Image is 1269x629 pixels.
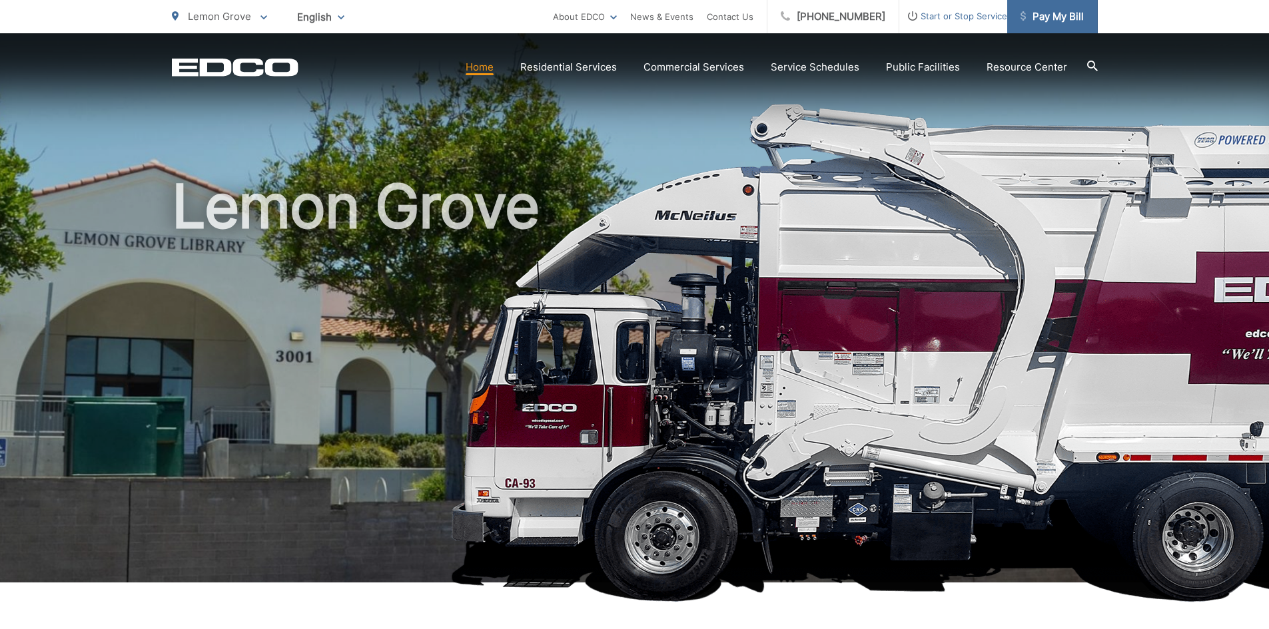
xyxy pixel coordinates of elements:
a: About EDCO [553,9,617,25]
a: EDCD logo. Return to the homepage. [172,58,298,77]
a: Contact Us [707,9,753,25]
a: Commercial Services [643,59,744,75]
a: Public Facilities [886,59,960,75]
span: English [287,5,354,29]
span: Lemon Grove [188,10,251,23]
a: Resource Center [987,59,1067,75]
a: News & Events [630,9,693,25]
a: Residential Services [520,59,617,75]
h1: Lemon Grove [172,173,1098,594]
a: Service Schedules [771,59,859,75]
span: Pay My Bill [1021,9,1084,25]
a: Home [466,59,494,75]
